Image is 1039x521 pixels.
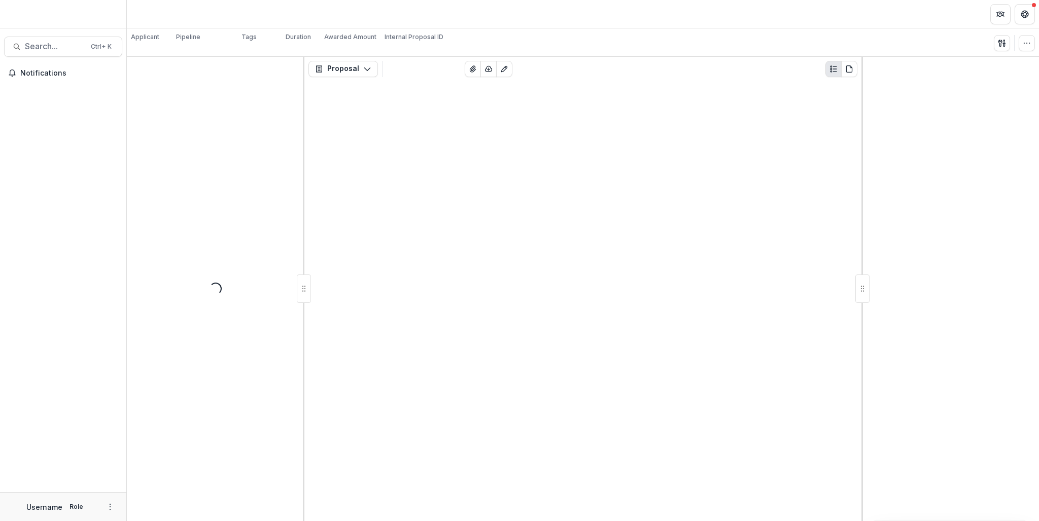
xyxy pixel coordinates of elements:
button: Edit as form [496,61,512,77]
button: Get Help [1015,4,1035,24]
button: PDF view [841,61,857,77]
span: Notifications [20,69,118,78]
p: Username [26,502,62,512]
span: Search... [25,42,85,51]
p: Applicant [131,32,159,42]
div: Ctrl + K [89,41,114,52]
p: Duration [286,32,311,42]
p: Tags [241,32,257,42]
button: Proposal [308,61,378,77]
p: Pipeline [176,32,200,42]
p: Internal Proposal ID [385,32,443,42]
button: Partners [990,4,1011,24]
button: View Attached Files [465,61,481,77]
button: Notifications [4,65,122,81]
button: Plaintext view [825,61,842,77]
button: Search... [4,37,122,57]
p: Role [66,502,86,511]
p: Awarded Amount [324,32,376,42]
button: More [104,501,116,513]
